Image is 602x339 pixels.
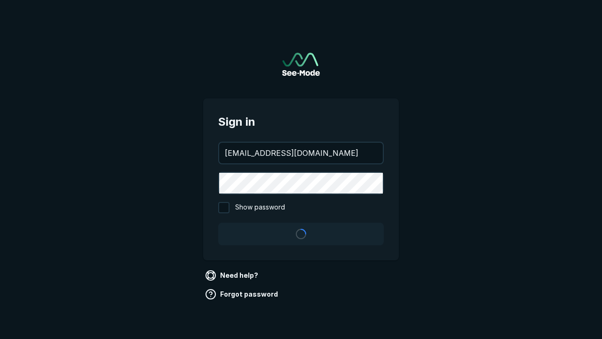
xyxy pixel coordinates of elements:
span: Sign in [218,113,384,130]
a: Go to sign in [282,53,320,76]
span: Show password [235,202,285,213]
input: your@email.com [219,143,383,163]
a: Need help? [203,268,262,283]
img: See-Mode Logo [282,53,320,76]
a: Forgot password [203,287,282,302]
